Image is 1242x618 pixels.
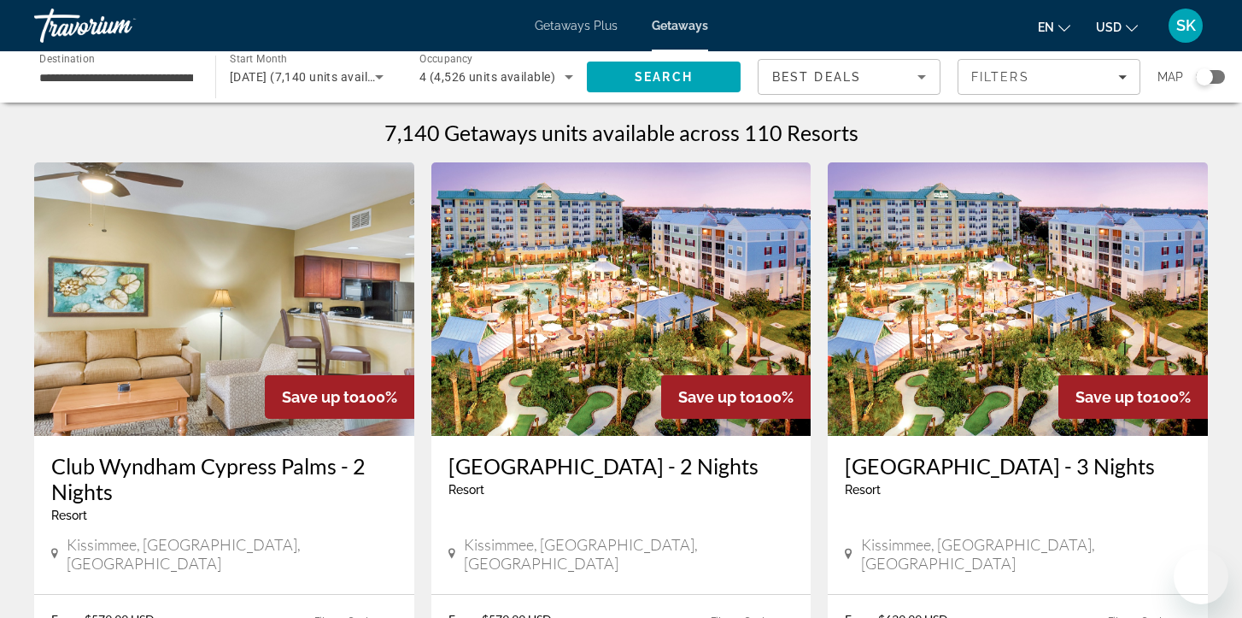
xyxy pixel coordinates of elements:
span: Save up to [282,388,359,406]
a: Club Wyndham Cypress Palms - 2 Nights [51,453,397,504]
span: Search [635,70,693,84]
span: USD [1096,21,1122,34]
a: [GEOGRAPHIC_DATA] - 2 Nights [448,453,794,479]
mat-select: Sort by [772,67,926,87]
span: Resort [845,483,881,497]
span: en [1038,21,1054,34]
span: Best Deals [772,70,861,84]
span: SK [1176,17,1196,34]
span: Kissimmee, [GEOGRAPHIC_DATA], [GEOGRAPHIC_DATA] [861,535,1191,573]
a: [GEOGRAPHIC_DATA] - 3 Nights [845,453,1191,479]
input: Select destination [39,68,193,88]
span: Filters [971,70,1029,84]
span: Kissimmee, [GEOGRAPHIC_DATA], [GEOGRAPHIC_DATA] [67,535,396,573]
span: Start Month [230,53,287,65]
span: Resort [51,509,87,522]
h1: 7,140 Getaways units available across 110 Resorts [384,120,858,145]
span: Kissimmee, [GEOGRAPHIC_DATA], [GEOGRAPHIC_DATA] [464,535,794,573]
div: 100% [661,375,811,419]
span: Save up to [1075,388,1152,406]
button: Filters [958,59,1140,95]
span: 4 (4,526 units available) [419,70,555,84]
img: Club Wyndham Cypress Palms - 2 Nights [34,162,414,436]
span: Map [1157,65,1183,89]
span: Occupancy [419,53,473,65]
span: [DATE] (7,140 units available) [230,70,395,84]
a: Getaways Plus [535,19,618,32]
button: User Menu [1163,8,1208,44]
img: Calypso Cay Resort - 2 Nights [431,162,811,436]
a: Travorium [34,3,205,48]
a: Getaways [652,19,708,32]
button: Change currency [1096,15,1138,39]
span: Destination [39,52,95,64]
div: 100% [265,375,414,419]
span: Resort [448,483,484,497]
button: Search [587,62,741,92]
button: Change language [1038,15,1070,39]
iframe: Button to launch messaging window [1174,550,1228,604]
div: 100% [1058,375,1208,419]
img: Calypso Cay Resort - 3 Nights [828,162,1208,436]
span: Save up to [678,388,755,406]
